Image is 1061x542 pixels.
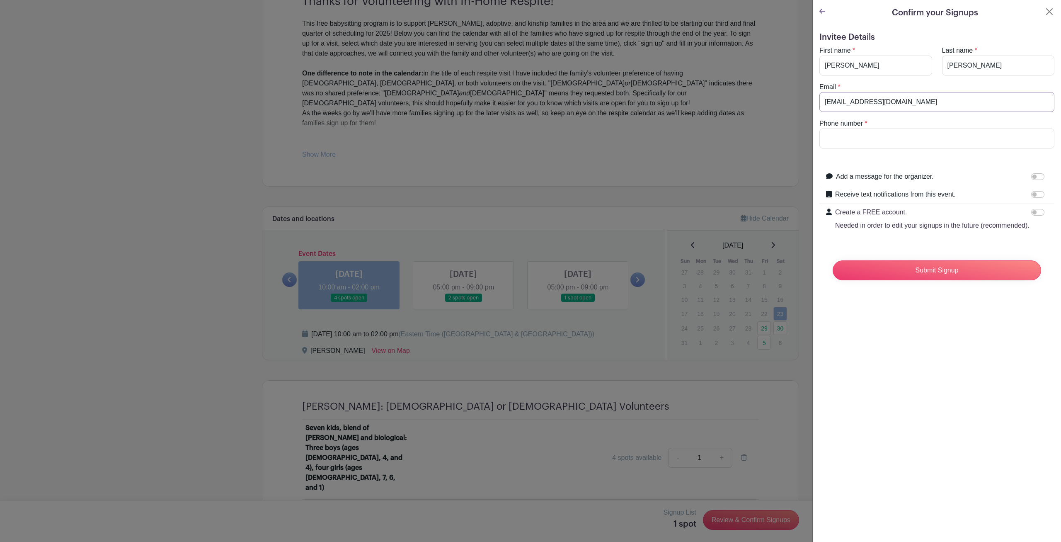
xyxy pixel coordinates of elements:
[819,82,836,92] label: Email
[836,172,934,182] label: Add a message for the organizer.
[892,7,978,19] h5: Confirm your Signups
[942,46,973,56] label: Last name
[1044,7,1054,17] button: Close
[819,32,1054,42] h5: Invitee Details
[835,221,1030,231] p: Needed in order to edit your signups in the future (recommended).
[819,46,851,56] label: First name
[835,190,956,199] label: Receive text notifications from this event.
[833,260,1041,280] input: Submit Signup
[835,207,1030,217] p: Create a FREE account.
[819,119,863,129] label: Phone number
